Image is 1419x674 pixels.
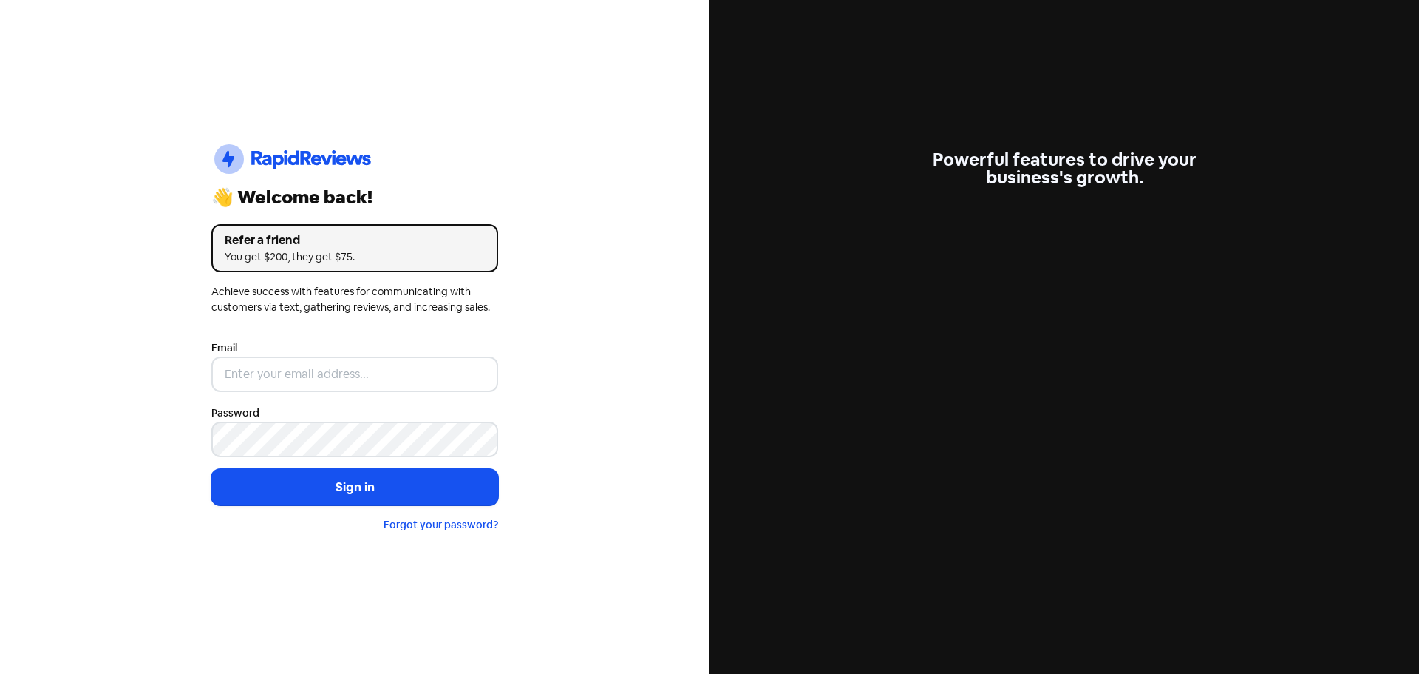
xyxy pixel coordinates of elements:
[211,284,498,315] div: Achieve success with features for communicating with customers via text, gathering reviews, and i...
[211,357,498,392] input: Enter your email address...
[225,249,485,265] div: You get $200, they get $75.
[211,189,498,206] div: 👋 Welcome back!
[384,518,498,531] a: Forgot your password?
[211,469,498,506] button: Sign in
[211,405,259,421] label: Password
[211,340,237,356] label: Email
[225,232,485,249] div: Refer a friend
[921,151,1208,186] div: Powerful features to drive your business's growth.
